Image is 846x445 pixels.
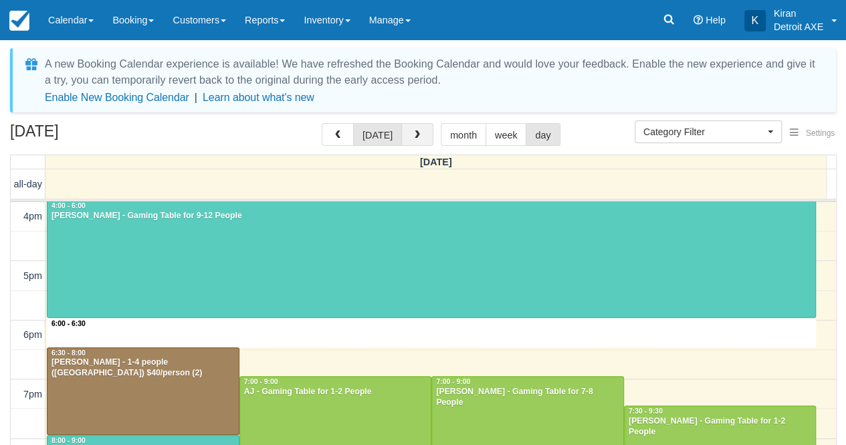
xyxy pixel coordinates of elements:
span: 7:00 - 9:00 [436,378,470,385]
div: [PERSON_NAME] - 1-4 people ([GEOGRAPHIC_DATA]) $40/person (2) [51,357,235,379]
div: [PERSON_NAME] - Gaming Table for 7-8 People [435,387,620,408]
button: [DATE] [353,123,402,146]
span: 4pm [23,211,42,221]
span: 4:00 - 6:00 [51,202,86,209]
span: all-day [14,179,42,189]
span: Category Filter [643,125,764,139]
div: K [744,10,766,31]
div: [PERSON_NAME] - Gaming Table for 1-2 People [628,416,813,438]
button: Enable New Booking Calendar [45,91,189,104]
span: Settings [806,128,835,138]
span: 7:30 - 9:30 [629,408,663,415]
span: 6:30 - 8:00 [51,349,86,357]
span: 8:00 - 9:00 [51,437,86,444]
div: [PERSON_NAME] - Gaming Table for 9-12 People [51,211,812,221]
a: 6:30 - 8:00[PERSON_NAME] - 1-4 people ([GEOGRAPHIC_DATA]) $40/person (2) [47,347,239,436]
button: week [486,123,527,146]
span: Help [706,15,726,25]
span: [DATE] [420,157,452,167]
button: Settings [782,124,843,143]
p: Detroit AXE [774,20,823,33]
span: 5pm [23,270,42,281]
i: Help [694,15,703,25]
div: AJ - Gaming Table for 1-2 People [243,387,428,397]
button: month [441,123,486,146]
span: | [195,92,197,103]
button: Category Filter [635,120,782,143]
a: 4:00 - 6:00[PERSON_NAME] - Gaming Table for 9-12 People [47,200,816,317]
h2: [DATE] [10,123,179,148]
span: 7pm [23,389,42,399]
span: 6pm [23,329,42,340]
div: A new Booking Calendar experience is available! We have refreshed the Booking Calendar and would ... [45,56,820,88]
a: Learn about what's new [203,92,314,103]
span: 6:00 - 6:30 [51,320,86,327]
button: day [526,123,560,146]
img: checkfront-main-nav-mini-logo.png [9,11,29,31]
p: Kiran [774,7,823,20]
span: 7:00 - 9:00 [244,378,278,385]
